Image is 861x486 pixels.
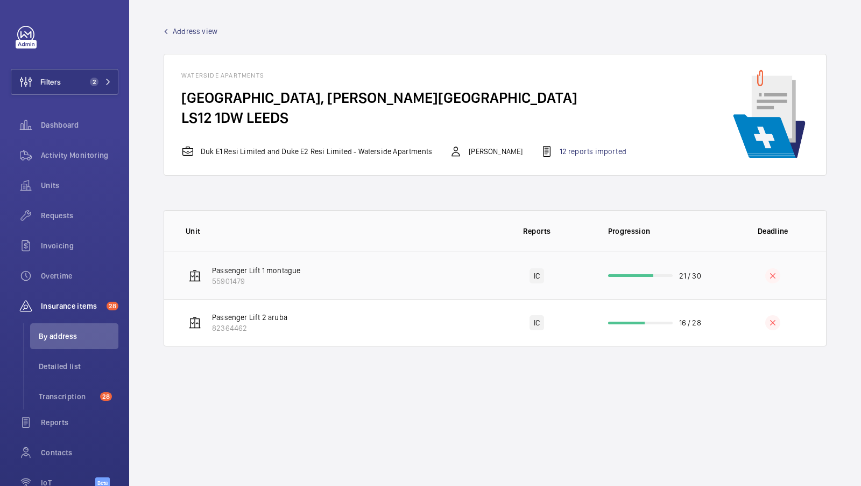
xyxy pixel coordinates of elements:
div: IC [530,315,544,330]
span: Address view [173,26,217,37]
span: Contacts [41,447,118,458]
p: Passenger Lift 2 aruba [212,312,287,323]
h4: Waterside Apartments [181,72,644,88]
button: Filters2 [11,69,118,95]
div: 12 reports imported [540,145,626,158]
img: elevator.svg [188,316,201,329]
p: Progression [608,226,720,237]
div: Duk E1 Resi Limited and Duke E2 Resi Limited - Waterside Apartments [181,145,432,158]
span: 28 [100,392,112,401]
span: Overtime [41,270,118,281]
span: 28 [107,302,118,310]
div: [PERSON_NAME] [449,145,523,158]
p: 82364462 [212,323,287,334]
p: 16 / 28 [679,317,701,328]
span: 2 [90,78,98,86]
span: Invoicing [41,240,118,251]
p: 55901479 [212,276,301,287]
span: Insurance items [41,301,102,311]
img: elevator.svg [188,269,201,282]
span: Reports [41,417,118,428]
p: Passenger Lift 1 montague [212,265,301,276]
div: IC [530,268,544,283]
span: Units [41,180,118,191]
span: Filters [40,77,61,87]
span: Detailed list [39,361,118,372]
p: Unit [186,226,483,237]
p: 21 / 30 [679,270,701,281]
span: Requests [41,210,118,221]
p: Deadline [728,226,819,237]
p: Reports [491,226,583,237]
h4: [GEOGRAPHIC_DATA], [PERSON_NAME][GEOGRAPHIC_DATA] LS12 1DW LEEDS [181,88,644,128]
span: Dashboard [41,120,118,130]
span: Transcription [39,391,96,402]
span: By address [39,331,118,342]
span: Activity Monitoring [41,150,118,161]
